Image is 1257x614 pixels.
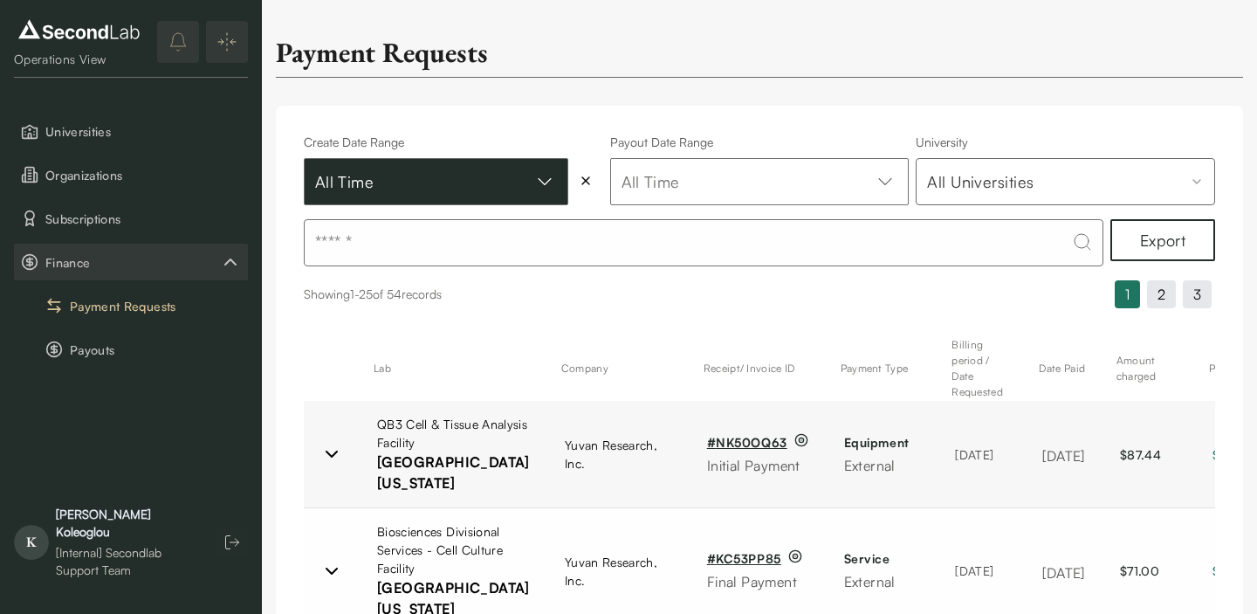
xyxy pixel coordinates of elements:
th: Lab [360,336,547,401]
button: Payouts [14,331,248,368]
span: Subscriptions [45,210,241,228]
span: Organizations [45,166,241,184]
button: All Time [304,158,568,205]
div: Operations View [14,51,144,68]
span: Biosciences Divisional Services - Cell Culture Facility [377,522,530,577]
span: Yuvan Research, Inc. [565,436,672,473]
button: Universities [14,113,248,149]
th: Amount charged [1102,336,1195,401]
div: external [844,571,921,592]
button: Finance [14,244,248,280]
div: $71.00 [1120,562,1178,580]
div: [DATE] [955,562,1007,580]
button: 2 [1147,280,1176,308]
span: Universities [45,122,241,141]
label: University [916,134,1215,151]
span: Finance [45,253,220,272]
span: Initial Payment [707,457,800,474]
div: $87.44 [1120,445,1178,464]
a: #NK50OQ63 [707,433,787,452]
div: [DATE] [1042,562,1084,583]
img: logo [14,16,144,44]
button: 1 [1115,280,1140,308]
th: Date Paid [1025,336,1102,401]
button: notifications [157,21,199,63]
div: [Internal] Secondlab Support Team [56,544,199,579]
div: equipment [844,433,921,452]
div: Finance sub items [14,244,248,280]
label: Create Date Range [304,134,603,151]
span: Final Payment [707,573,797,590]
th: Billing period / Date Requested [938,336,1025,401]
div: external [844,455,921,476]
span: QB3 Cell & Tissue Analysis Facility [377,415,530,452]
button: Log out [216,527,248,558]
label: Payout Date Range [610,134,910,151]
button: Expand/Collapse sidebar [206,21,248,63]
button: All Time [610,158,910,205]
div: service [844,549,921,568]
span: [GEOGRAPHIC_DATA][US_STATE] [377,452,530,493]
span: Showing 1 - 25 of 54 records [304,286,442,301]
div: [DATE] [1042,445,1084,466]
button: 3 [1183,280,1212,308]
th: Company [547,336,690,401]
span: K [14,525,49,560]
button: Subscriptions [14,200,248,237]
h2: Payment Requests [276,35,488,70]
button: Organizations [14,156,248,193]
span: Yuvan Research, Inc. [565,553,672,590]
th: Receipt/ Invoice ID [690,336,827,401]
button: Export [1110,219,1215,261]
div: [DATE] [955,445,1007,464]
button: Payment Requests [14,287,248,324]
div: [PERSON_NAME] Koleoglou [56,506,199,541]
a: #KC53PP85 [707,549,781,568]
th: Payment Type [827,336,938,401]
